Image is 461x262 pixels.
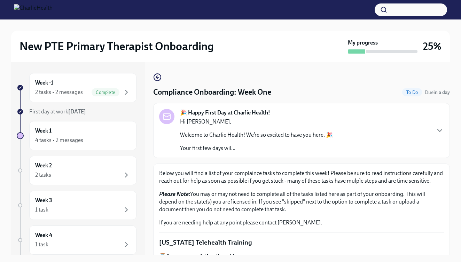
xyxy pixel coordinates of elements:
[14,4,53,15] img: CharlieHealth
[35,171,51,179] div: 2 tasks
[35,136,83,144] div: 4 tasks • 2 messages
[159,190,444,213] p: You may or may not need to complete all of the tasks listed here as part of your onboarding. This...
[17,191,136,220] a: Week 31 task
[35,162,52,169] h6: Week 2
[425,89,450,95] span: Due
[159,219,444,227] p: If you are needing help at any point please contact [PERSON_NAME].
[17,121,136,150] a: Week 14 tasks • 2 messages
[433,89,450,95] strong: in a day
[423,40,442,53] h3: 25%
[35,79,53,87] h6: Week -1
[35,197,52,204] h6: Week 3
[153,87,271,97] h4: Compliance Onboarding: Week One
[17,225,136,255] a: Week 41 task
[17,73,136,102] a: Week -12 tasks • 2 messagesComplete
[180,109,270,117] strong: 🎉 Happy First Day at Charlie Health!
[180,118,333,126] p: Hi [PERSON_NAME],
[180,144,333,152] p: Your first few days wil...
[159,169,444,185] p: Below you will find a list of your complaince tasks to complete this week! Please be sure to read...
[35,127,52,135] h6: Week 1
[29,108,86,115] span: First day at work
[159,191,190,197] strong: Please Note:
[166,253,244,260] strong: Approx. completion time: 1 hour
[35,231,52,239] h6: Week 4
[180,131,333,139] p: Welcome to Charlie Health! We’re so excited to have you here. 🎉
[17,156,136,185] a: Week 22 tasks
[425,89,450,96] span: August 23rd, 2025 09:00
[159,253,444,260] p: ⏳
[35,241,48,248] div: 1 task
[19,39,214,53] h2: New PTE Primary Therapist Onboarding
[68,108,86,115] strong: [DATE]
[35,206,48,214] div: 1 task
[92,90,119,95] span: Complete
[348,39,378,47] strong: My progress
[35,88,83,96] div: 2 tasks • 2 messages
[17,108,136,116] a: First day at work[DATE]
[402,90,422,95] span: To Do
[159,238,444,247] p: [US_STATE] Telehealth Training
